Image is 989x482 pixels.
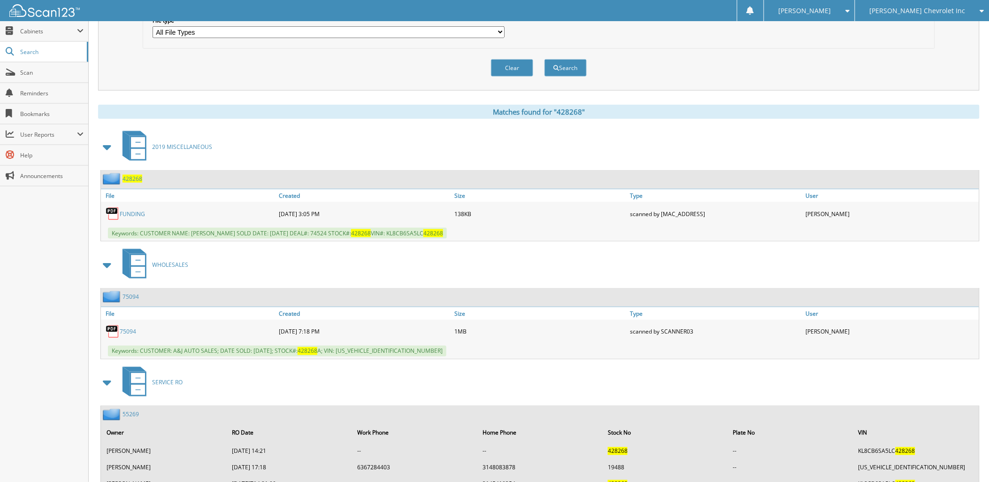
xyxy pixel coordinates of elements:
[896,447,915,455] span: 428268
[117,246,188,283] a: WHOLESALES
[628,322,804,341] div: scanned by SCANNER03
[491,59,533,77] button: Clear
[108,346,446,357] span: Keywords: CUSTOMER: A&J AUTO SALES; DATE SOLD: [DATE]; STOCK#: A; VIN: [US_VEHICLE_IDENTIFICATION...
[628,307,804,320] a: Type
[804,307,979,320] a: User
[20,151,84,159] span: Help
[152,143,212,151] span: 2019 MISCELLANEOUS
[106,325,120,339] img: PDF.png
[298,347,317,355] span: 428268
[628,204,804,223] div: scanned by [MAC_ADDRESS]
[103,409,123,420] img: folder2.png
[117,128,212,165] a: 2019 MISCELLANEOUS
[20,48,82,56] span: Search
[102,460,226,475] td: [PERSON_NAME]
[123,175,142,183] a: 428268
[101,307,276,320] a: File
[227,460,352,475] td: [DATE] 17:18
[628,189,804,202] a: Type
[779,8,831,14] span: [PERSON_NAME]
[728,423,853,443] th: Plate No
[854,423,978,443] th: VIN
[20,172,84,180] span: Announcements
[276,204,452,223] div: [DATE] 3:05 PM
[353,443,477,459] td: --
[103,291,123,303] img: folder2.png
[227,443,352,459] td: [DATE] 14:21
[123,293,139,301] a: 75094
[870,8,966,14] span: [PERSON_NAME] Chevrolet Inc
[276,322,452,341] div: [DATE] 7:18 PM
[478,460,602,475] td: 3148083878
[152,379,183,387] span: SERVICE RO
[120,210,145,218] a: FUNDING
[102,443,226,459] td: [PERSON_NAME]
[276,189,452,202] a: Created
[123,411,139,419] a: 55269
[452,307,628,320] a: Size
[804,189,979,202] a: User
[478,443,602,459] td: --
[423,229,443,237] span: 428268
[728,443,853,459] td: --
[117,364,183,401] a: SERVICE RO
[353,423,477,443] th: Work Phone
[804,322,979,341] div: [PERSON_NAME]
[608,447,628,455] span: 428268
[20,131,77,139] span: User Reports
[101,189,276,202] a: File
[106,207,120,221] img: PDF.png
[20,27,77,35] span: Cabinets
[120,328,136,336] a: 75094
[854,460,978,475] td: [US_VEHICLE_IDENTIFICATION_NUMBER]
[478,423,602,443] th: Home Phone
[603,460,728,475] td: 19488
[152,261,188,269] span: WHOLESALES
[452,204,628,223] div: 138KB
[103,173,123,185] img: folder2.png
[20,89,84,97] span: Reminders
[728,460,853,475] td: --
[20,69,84,77] span: Scan
[108,228,447,239] span: Keywords: CUSTOMER NAME: [PERSON_NAME] SOLD DATE: [DATE] DEAL#: 74524 STOCK#: VIN#: KL8CB6SA5LC
[942,437,989,482] iframe: Chat Widget
[102,423,226,443] th: Owner
[452,189,628,202] a: Size
[804,204,979,223] div: [PERSON_NAME]
[854,443,978,459] td: KL8CB6SA5LC
[98,105,980,119] div: Matches found for "428268"
[276,307,452,320] a: Created
[603,423,728,443] th: Stock No
[351,229,371,237] span: 428268
[9,4,80,17] img: scan123-logo-white.svg
[353,460,477,475] td: 6367284403
[20,110,84,118] span: Bookmarks
[544,59,587,77] button: Search
[227,423,352,443] th: RO Date
[452,322,628,341] div: 1MB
